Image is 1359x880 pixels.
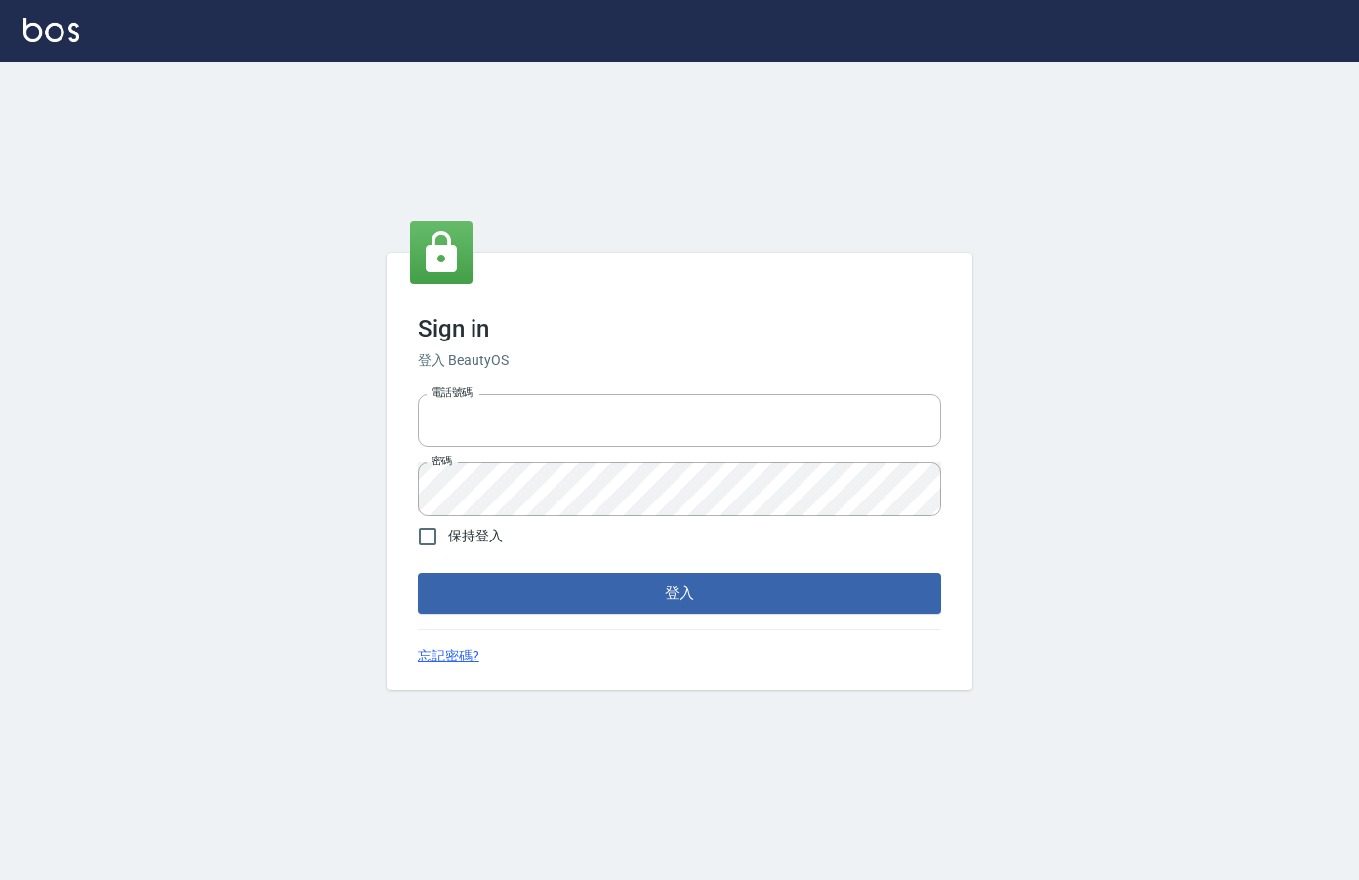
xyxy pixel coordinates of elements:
[418,573,941,614] button: 登入
[23,18,79,42] img: Logo
[418,646,479,666] a: 忘記密碼?
[418,315,941,342] h3: Sign in
[418,350,941,371] h6: 登入 BeautyOS
[432,385,473,400] label: 電話號碼
[448,526,503,546] span: 保持登入
[432,454,452,468] label: 密碼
